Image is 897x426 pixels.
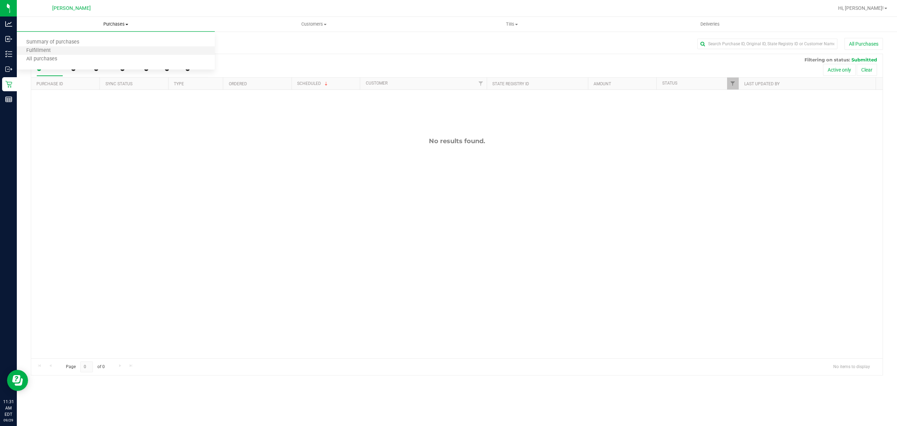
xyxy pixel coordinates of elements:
[662,81,677,86] a: Status
[17,17,215,32] a: Purchases Summary of purchases Fulfillment All purchases
[7,370,28,391] iframe: Resource center
[3,399,14,418] p: 11:31 AM EDT
[594,81,611,86] a: Amount
[229,81,247,86] a: Ordered
[5,51,12,58] inline-svg: Inventory
[105,81,132,86] a: Sync Status
[475,78,487,89] a: Filter
[366,81,388,86] a: Customer
[5,96,12,103] inline-svg: Reports
[17,56,67,62] span: All purchases
[838,5,884,11] span: Hi, [PERSON_NAME]!
[5,20,12,27] inline-svg: Analytics
[297,81,329,86] a: Scheduled
[5,66,12,73] inline-svg: Outbound
[744,81,780,86] a: Last Updated By
[31,137,883,145] div: No results found.
[413,21,610,27] span: Tills
[857,64,877,76] button: Clear
[828,361,876,372] span: No items to display
[697,39,837,49] input: Search Purchase ID, Original ID, State Registry ID or Customer Name...
[844,38,883,50] button: All Purchases
[804,57,850,62] span: Filtering on status:
[215,17,413,32] a: Customers
[5,35,12,42] inline-svg: Inbound
[3,418,14,423] p: 09/29
[36,81,63,86] a: Purchase ID
[727,78,739,89] a: Filter
[691,21,729,27] span: Deliveries
[17,48,60,54] span: Fulfillment
[413,17,611,32] a: Tills
[60,361,110,372] span: Page of 0
[851,57,877,62] span: Submitted
[492,81,529,86] a: State Registry ID
[17,39,89,45] span: Summary of purchases
[174,81,184,86] a: Type
[611,17,809,32] a: Deliveries
[823,64,856,76] button: Active only
[215,21,412,27] span: Customers
[52,5,91,11] span: [PERSON_NAME]
[17,21,215,27] span: Purchases
[5,81,12,88] inline-svg: Retail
